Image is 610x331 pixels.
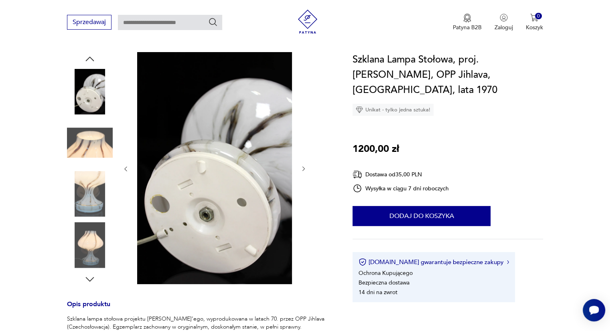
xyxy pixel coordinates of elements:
div: Unikat - tylko jedna sztuka! [353,104,434,116]
a: Ikona medaluPatyna B2B [453,14,482,31]
img: Ikona koszyka [530,14,538,22]
li: 14 dni na zwrot [359,289,397,296]
a: Sprzedawaj [67,20,111,26]
img: Ikona diamentu [356,106,363,113]
p: Zaloguj [494,24,513,31]
div: 0 [535,13,542,20]
img: Zdjęcie produktu Szklana Lampa Stołowa, proj. S. Tabery, OPP Jihlava, Czechy, lata 1970 [67,222,113,268]
h3: Opis produktu [67,302,333,315]
li: Ochrona Kupującego [359,269,413,277]
img: Zdjęcie produktu Szklana Lampa Stołowa, proj. S. Tabery, OPP Jihlava, Czechy, lata 1970 [67,69,113,115]
button: Patyna B2B [453,14,482,31]
img: Zdjęcie produktu Szklana Lampa Stołowa, proj. S. Tabery, OPP Jihlava, Czechy, lata 1970 [137,52,292,284]
button: Sprzedawaj [67,15,111,30]
div: Dostawa od 35,00 PLN [353,170,449,180]
button: [DOMAIN_NAME] gwarantuje bezpieczne zakupy [359,258,509,266]
img: Patyna - sklep z meblami i dekoracjami vintage [296,10,320,34]
p: Patyna B2B [453,24,482,31]
li: Bezpieczna dostawa [359,279,409,287]
div: Wysyłka w ciągu 7 dni roboczych [353,184,449,193]
img: Zdjęcie produktu Szklana Lampa Stołowa, proj. S. Tabery, OPP Jihlava, Czechy, lata 1970 [67,120,113,165]
button: Dodaj do koszyka [353,206,490,226]
img: Ikona medalu [463,14,471,22]
p: Koszyk [526,24,543,31]
button: 0Koszyk [526,14,543,31]
p: 1200,00 zł [353,141,399,157]
img: Ikona dostawy [353,170,362,180]
iframe: Smartsupp widget button [583,299,605,321]
button: Szukaj [208,17,218,27]
img: Ikona certyfikatu [359,258,367,266]
h1: Szklana Lampa Stołowa, proj. [PERSON_NAME], OPP Jihlava, [GEOGRAPHIC_DATA], lata 1970 [353,52,543,98]
img: Ikona strzałki w prawo [507,260,509,264]
img: Ikonka użytkownika [500,14,508,22]
button: Zaloguj [494,14,513,31]
img: Zdjęcie produktu Szklana Lampa Stołowa, proj. S. Tabery, OPP Jihlava, Czechy, lata 1970 [67,171,113,217]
